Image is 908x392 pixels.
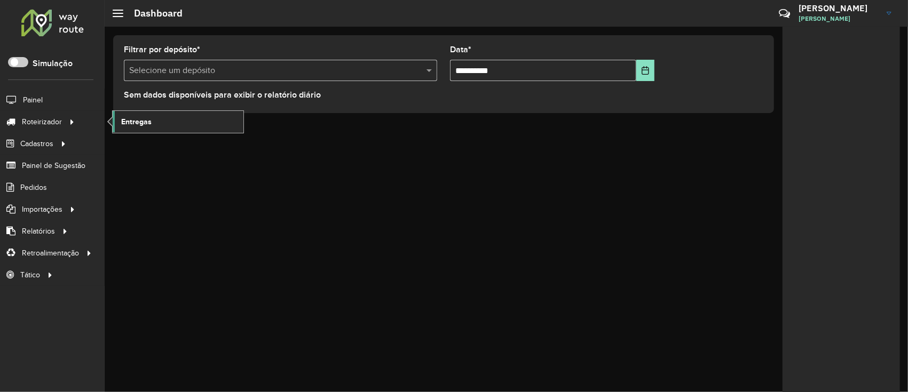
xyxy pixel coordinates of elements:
[23,94,43,106] span: Painel
[121,116,152,127] span: Entregas
[124,89,321,101] label: Sem dados disponíveis para exibir o relatório diário
[450,43,471,56] label: Data
[22,247,79,259] span: Retroalimentação
[22,160,85,171] span: Painel de Sugestão
[20,182,47,193] span: Pedidos
[22,204,62,215] span: Importações
[636,60,654,81] button: Choose Date
[20,269,40,281] span: Tático
[799,14,879,23] span: [PERSON_NAME]
[124,43,200,56] label: Filtrar por depósito
[123,7,183,19] h2: Dashboard
[773,2,796,25] a: Contato Rápido
[799,3,879,13] h3: [PERSON_NAME]
[22,116,62,127] span: Roteirizador
[20,138,53,149] span: Cadastros
[33,57,73,70] label: Simulação
[113,111,243,132] a: Entregas
[22,226,55,237] span: Relatórios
